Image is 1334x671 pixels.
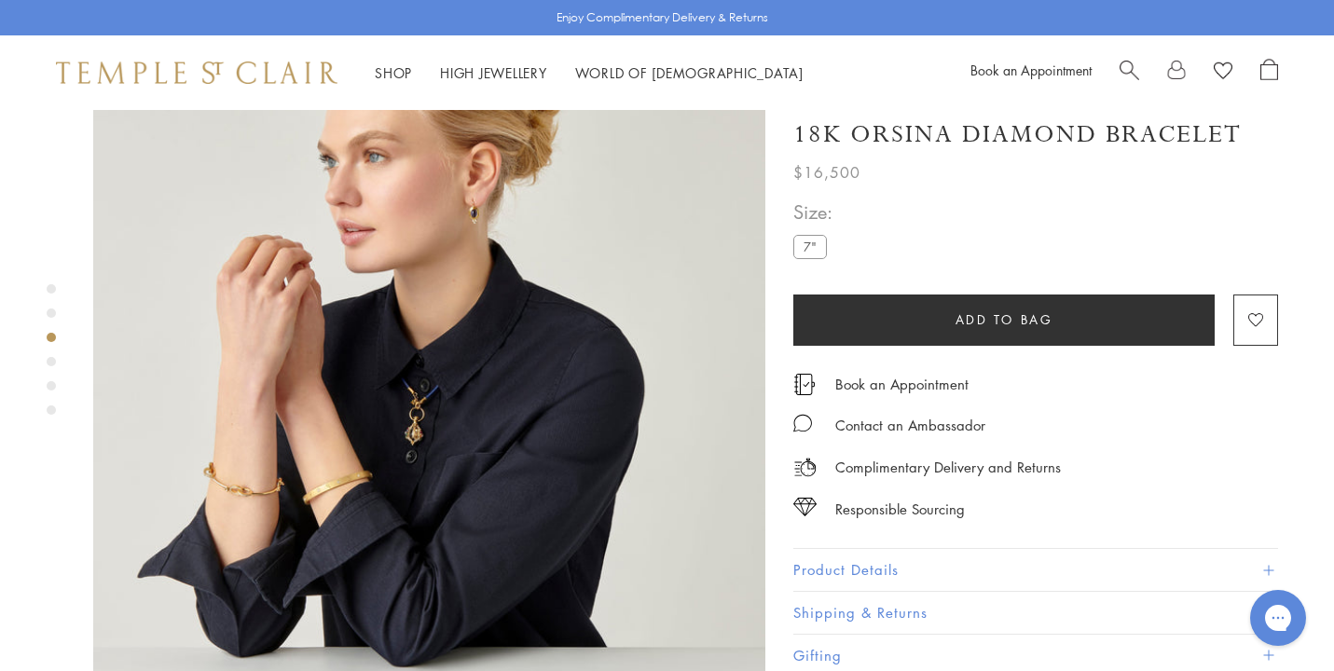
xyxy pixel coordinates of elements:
img: icon_sourcing.svg [793,498,817,516]
a: Book an Appointment [835,374,969,394]
a: Book an Appointment [970,61,1092,79]
label: 7" [793,235,827,258]
a: High JewelleryHigh Jewellery [440,63,547,82]
img: icon_delivery.svg [793,456,817,479]
h1: 18K Orsina Diamond Bracelet [793,118,1242,151]
img: Temple St. Clair [56,62,337,84]
div: Product gallery navigation [47,280,56,430]
a: Open Shopping Bag [1260,59,1278,87]
p: Enjoy Complimentary Delivery & Returns [557,8,768,27]
button: Shipping & Returns [793,592,1278,634]
img: MessageIcon-01_2.svg [793,414,812,432]
span: Add to bag [956,309,1053,330]
nav: Main navigation [375,62,804,85]
div: Contact an Ambassador [835,414,985,437]
span: Size: [793,197,834,227]
iframe: Gorgias live chat messenger [1241,583,1315,652]
a: View Wishlist [1214,59,1232,87]
a: ShopShop [375,63,412,82]
span: $16,500 [793,160,860,185]
div: Responsible Sourcing [835,498,965,521]
p: Complimentary Delivery and Returns [835,456,1061,479]
button: Add to bag [793,294,1215,346]
a: World of [DEMOGRAPHIC_DATA]World of [DEMOGRAPHIC_DATA] [575,63,804,82]
button: Product Details [793,549,1278,591]
a: Search [1120,59,1139,87]
img: icon_appointment.svg [793,374,816,395]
